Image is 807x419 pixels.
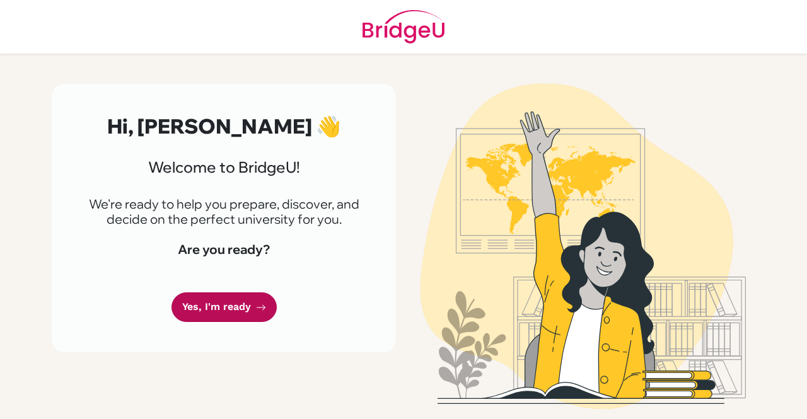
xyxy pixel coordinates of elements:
h3: Welcome to BridgeU! [82,158,366,176]
h4: Are you ready? [82,242,366,257]
a: Yes, I'm ready [171,292,277,322]
h2: Hi, [PERSON_NAME] 👋 [82,114,366,138]
p: We're ready to help you prepare, discover, and decide on the perfect university for you. [82,197,366,227]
